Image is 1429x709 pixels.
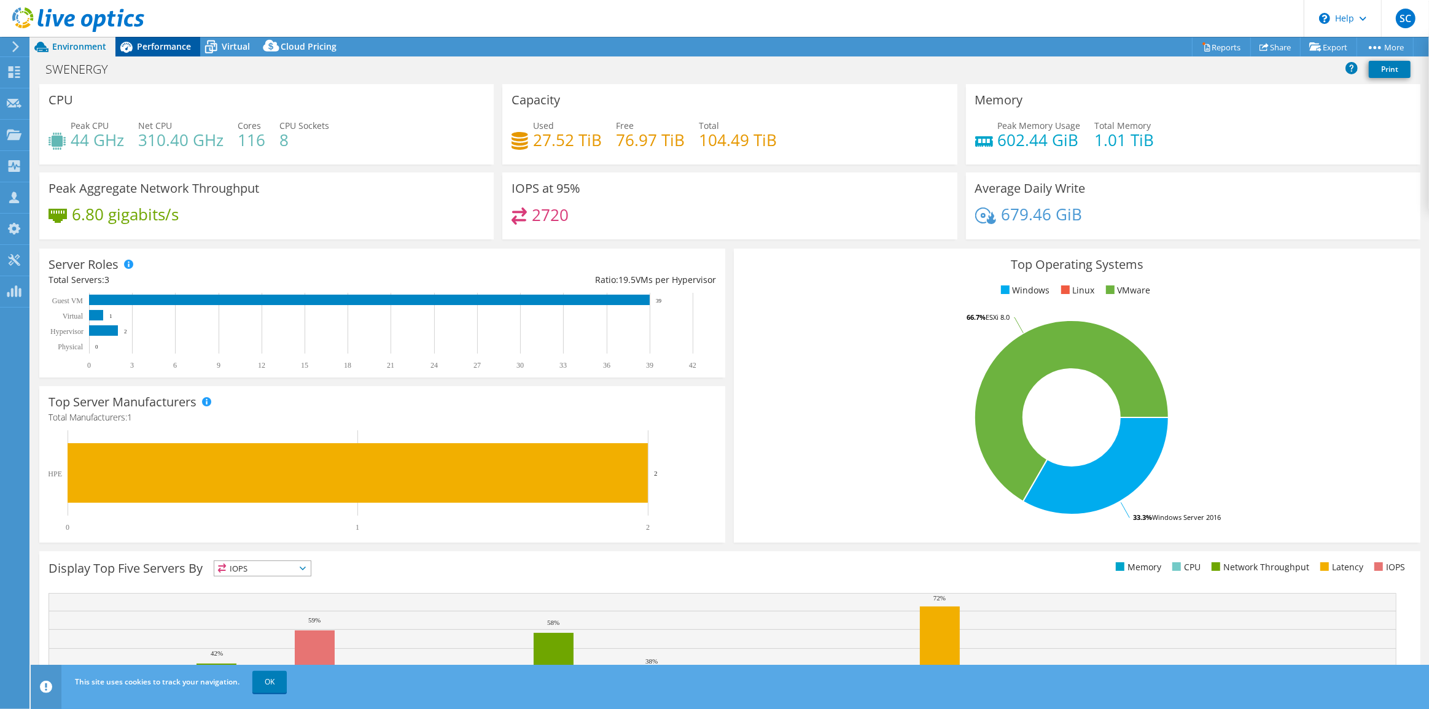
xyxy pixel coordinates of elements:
text: 24 [430,361,438,370]
a: OK [252,671,287,693]
li: Linux [1058,284,1095,297]
text: 12 [258,361,265,370]
li: Windows [998,284,1050,297]
h4: 679.46 GiB [1001,207,1082,221]
text: 0 [95,344,98,350]
li: VMware [1103,284,1151,297]
a: Export [1300,37,1357,56]
text: 39 [646,361,653,370]
text: 21 [387,361,394,370]
span: Total [699,120,719,131]
span: Free [616,120,634,131]
text: 33 [559,361,567,370]
span: Total Memory [1095,120,1151,131]
text: 15 [301,361,308,370]
h3: Top Operating Systems [743,258,1411,271]
tspan: 66.7% [967,312,986,322]
h3: IOPS at 95% [512,182,580,195]
text: 59% [308,616,321,624]
h3: Capacity [512,93,560,107]
span: IOPS [214,561,311,576]
h4: 104.49 TiB [699,133,777,147]
h3: Top Server Manufacturers [49,395,197,409]
h1: SWENERGY [40,63,127,76]
span: Peak Memory Usage [998,120,1081,131]
text: 2 [646,523,650,532]
text: 9 [217,361,220,370]
span: This site uses cookies to track your navigation. [75,676,239,687]
span: Used [533,120,554,131]
tspan: 33.3% [1133,513,1152,522]
text: 3 [130,361,134,370]
text: 58% [547,619,559,626]
text: 39 [656,298,662,304]
text: 6 [173,361,177,370]
h4: 6.80 gigabits/s [72,207,179,221]
h4: 1.01 TiB [1095,133,1154,147]
div: Total Servers: [49,273,383,287]
li: Network Throughput [1209,560,1309,574]
h3: CPU [49,93,73,107]
a: Share [1250,37,1301,56]
text: 30 [516,361,524,370]
span: 1 [127,411,132,423]
div: Ratio: VMs per Hypervisor [383,273,717,287]
li: CPU [1169,560,1201,574]
text: 72% [933,594,946,602]
span: Cores [238,120,261,131]
a: Reports [1192,37,1251,56]
li: Memory [1113,560,1161,574]
text: HPE [48,470,62,478]
h3: Memory [975,93,1023,107]
a: More [1357,37,1414,56]
tspan: Windows Server 2016 [1152,513,1221,522]
h4: 44 GHz [71,133,124,147]
span: Peak CPU [71,120,109,131]
text: 0 [66,523,69,532]
span: Net CPU [138,120,172,131]
text: Virtual [63,312,84,320]
h3: Server Roles [49,258,119,271]
span: Environment [52,41,106,52]
text: 1 [109,313,112,319]
span: SC [1396,9,1415,28]
text: 42% [211,649,223,657]
text: 2 [654,470,658,477]
h3: Average Daily Write [975,182,1086,195]
span: Cloud Pricing [281,41,337,52]
span: Virtual [222,41,250,52]
span: 3 [104,274,109,285]
text: Hypervisor [50,327,84,336]
h4: 310.40 GHz [138,133,224,147]
h4: 602.44 GiB [998,133,1081,147]
text: Guest VM [52,296,83,305]
h3: Peak Aggregate Network Throughput [49,182,259,195]
h4: 76.97 TiB [616,133,685,147]
text: 27 [473,361,481,370]
text: 36 [603,361,610,370]
li: Latency [1317,560,1363,574]
tspan: ESXi 8.0 [986,312,1010,322]
h4: 27.52 TiB [533,133,602,147]
span: 19.5 [618,274,636,285]
text: 38% [645,657,658,665]
h4: 2720 [532,208,569,222]
span: Performance [137,41,191,52]
text: 2 [124,328,127,335]
text: 18 [344,361,351,370]
text: 1 [356,523,359,532]
svg: \n [1319,13,1330,24]
text: 42 [689,361,696,370]
h4: 116 [238,133,265,147]
a: Print [1369,61,1411,78]
li: IOPS [1371,560,1405,574]
text: Physical [58,343,83,351]
text: 0 [87,361,91,370]
h4: 8 [279,133,329,147]
span: CPU Sockets [279,120,329,131]
h4: Total Manufacturers: [49,411,716,424]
